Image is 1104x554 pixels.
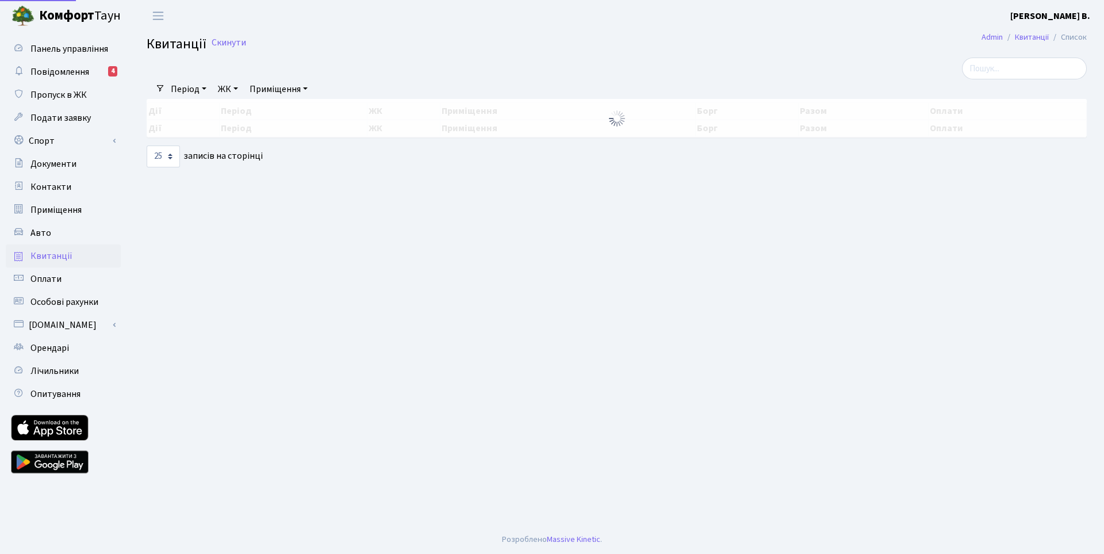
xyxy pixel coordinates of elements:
a: ЖК [213,79,243,99]
div: Розроблено . [502,533,602,546]
b: Комфорт [39,6,94,25]
span: Таун [39,6,121,26]
nav: breadcrumb [964,25,1104,49]
div: 4 [108,66,117,77]
b: [PERSON_NAME] В. [1010,10,1090,22]
a: [PERSON_NAME] В. [1010,9,1090,23]
a: Документи [6,152,121,175]
span: Подати заявку [30,112,91,124]
span: Панель управління [30,43,108,55]
span: Авто [30,227,51,239]
select: записів на сторінці [147,146,180,167]
input: Пошук... [962,58,1087,79]
span: Оплати [30,273,62,285]
a: Приміщення [6,198,121,221]
a: Massive Kinetic [547,533,600,545]
label: записів на сторінці [147,146,263,167]
a: Скинути [212,37,246,48]
span: Повідомлення [30,66,89,78]
a: Контакти [6,175,121,198]
li: Список [1049,31,1087,44]
a: Авто [6,221,121,244]
span: Лічильники [30,365,79,377]
a: Період [166,79,211,99]
img: Обробка... [608,109,626,128]
a: Опитування [6,383,121,406]
span: Орендарі [30,342,69,354]
a: Пропуск в ЖК [6,83,121,106]
a: Квитанції [6,244,121,268]
img: logo.png [11,5,34,28]
a: Панель управління [6,37,121,60]
span: Опитування [30,388,80,400]
a: Лічильники [6,360,121,383]
span: Особові рахунки [30,296,98,308]
span: Квитанції [30,250,72,262]
a: Спорт [6,129,121,152]
a: Admin [982,31,1003,43]
span: Контакти [30,181,71,193]
a: Повідомлення4 [6,60,121,83]
a: Особові рахунки [6,291,121,314]
a: Подати заявку [6,106,121,129]
span: Приміщення [30,204,82,216]
a: Приміщення [245,79,312,99]
span: Документи [30,158,76,170]
a: [DOMAIN_NAME] [6,314,121,337]
a: Оплати [6,268,121,291]
button: Переключити навігацію [144,6,172,25]
a: Квитанції [1015,31,1049,43]
span: Пропуск в ЖК [30,89,87,101]
a: Орендарі [6,337,121,360]
span: Квитанції [147,34,206,54]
